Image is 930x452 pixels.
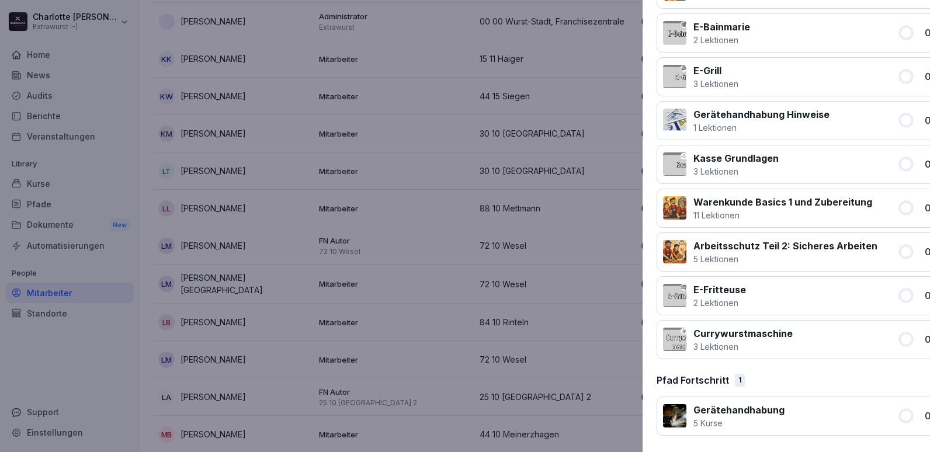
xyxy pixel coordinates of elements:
p: Pfad Fortschritt [657,373,729,387]
p: E-Fritteuse [693,283,746,297]
p: Warenkunde Basics 1 und Zubereitung [693,195,872,209]
p: 11 Lektionen [693,209,872,221]
div: 1 [735,374,745,387]
p: E-Grill [693,64,738,78]
p: 3 Lektionen [693,340,793,353]
p: 2 Lektionen [693,297,746,309]
p: Currywurstmaschine [693,326,793,340]
p: Kasse Grundlagen [693,151,779,165]
p: Gerätehandhabung [693,403,785,417]
p: Arbeitsschutz Teil 2: Sicheres Arbeiten [693,239,877,253]
p: 1 Lektionen [693,121,830,134]
p: 5 Kurse [693,417,785,429]
p: 2 Lektionen [693,34,750,46]
p: 5 Lektionen [693,253,877,265]
p: 3 Lektionen [693,78,738,90]
p: 3 Lektionen [693,165,779,178]
p: E-Bainmarie [693,20,750,34]
p: Gerätehandhabung Hinweise [693,107,830,121]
